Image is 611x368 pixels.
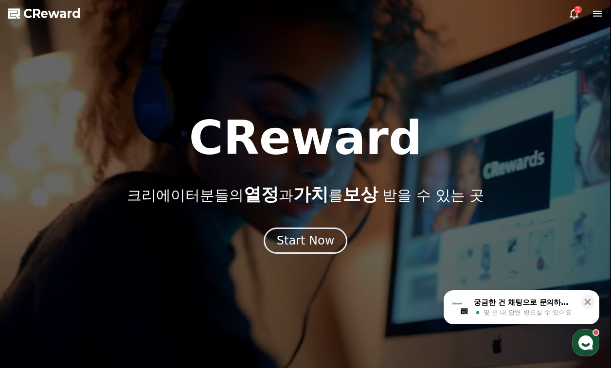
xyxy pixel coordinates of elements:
a: 설정 [126,287,187,312]
a: 대화 [64,287,126,312]
span: 보상 [343,184,378,204]
div: 1 [574,6,582,14]
span: 홈 [31,302,36,310]
a: 홈 [3,287,64,312]
span: CReward [23,6,81,21]
a: Start Now [264,237,348,246]
span: 대화 [89,302,101,310]
a: CReward [8,6,81,21]
button: Start Now [264,228,348,254]
a: 1 [568,8,580,19]
p: 크리에이터분들의 과 를 받을 수 있는 곳 [127,185,484,204]
span: 가치 [293,184,328,204]
span: 열정 [244,184,279,204]
h1: CReward [189,115,422,161]
span: 설정 [150,302,162,310]
div: Start Now [277,233,335,248]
